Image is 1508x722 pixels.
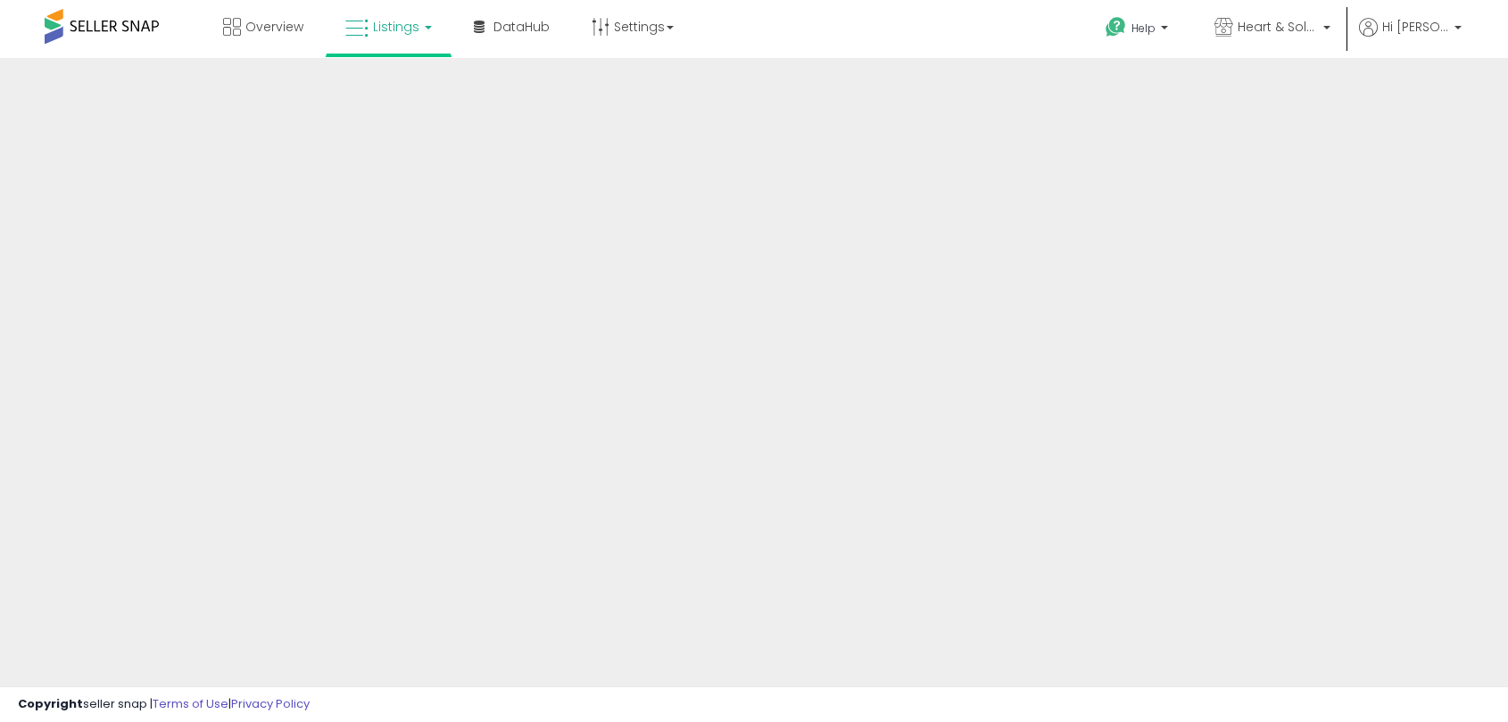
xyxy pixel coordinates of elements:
span: DataHub [493,18,550,36]
a: Hi [PERSON_NAME] [1359,18,1462,58]
a: Privacy Policy [231,695,310,712]
span: Heart & Sole Trading [1238,18,1318,36]
strong: Copyright [18,695,83,712]
a: Terms of Use [153,695,228,712]
span: Overview [245,18,303,36]
a: Help [1091,3,1186,58]
span: Help [1131,21,1156,36]
div: seller snap | | [18,696,310,713]
i: Get Help [1105,16,1127,38]
span: Hi [PERSON_NAME] [1382,18,1449,36]
span: Listings [373,18,419,36]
